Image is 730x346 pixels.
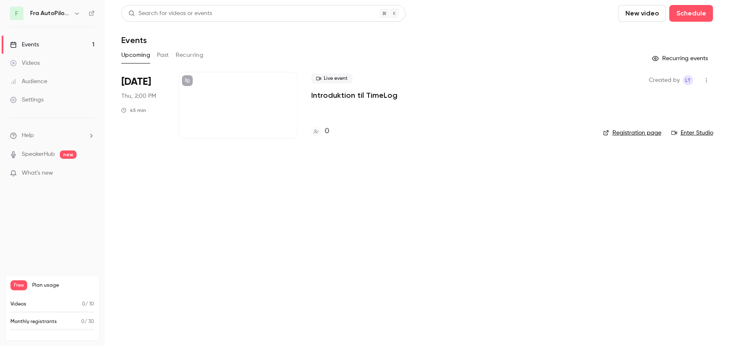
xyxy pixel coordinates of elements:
[649,75,680,85] span: Created by
[81,318,94,326] p: / 30
[60,150,77,159] span: new
[121,107,146,114] div: 45 min
[121,48,150,62] button: Upcoming
[311,74,353,84] span: Live event
[618,5,666,22] button: New video
[648,52,713,65] button: Recurring events
[325,126,329,137] h4: 0
[10,96,44,104] div: Settings
[686,75,691,85] span: LT
[10,131,95,140] li: help-dropdown-opener
[157,48,169,62] button: Past
[15,9,18,18] span: F
[32,282,94,289] span: Plan usage
[603,129,661,137] a: Registration page
[311,126,329,137] a: 0
[121,75,151,89] span: [DATE]
[683,75,693,85] span: Lucaas Taxgaard
[671,129,713,137] a: Enter Studio
[81,319,85,324] span: 0
[82,300,94,308] p: / 10
[22,131,34,140] span: Help
[10,77,47,86] div: Audience
[30,9,70,18] h6: Fra AutoPilot til TimeLog
[669,5,713,22] button: Schedule
[10,318,57,326] p: Monthly registrants
[82,302,85,307] span: 0
[10,300,26,308] p: Videos
[176,48,204,62] button: Recurring
[10,59,40,67] div: Videos
[121,92,156,100] span: Thu, 2:00 PM
[121,35,147,45] h1: Events
[311,90,397,100] a: Introduktion til TimeLog
[22,169,53,178] span: What's new
[22,150,55,159] a: SpeakerHub
[10,280,27,290] span: Free
[121,72,165,139] div: Sep 25 Thu, 2:00 PM (Europe/Berlin)
[128,9,212,18] div: Search for videos or events
[10,41,39,49] div: Events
